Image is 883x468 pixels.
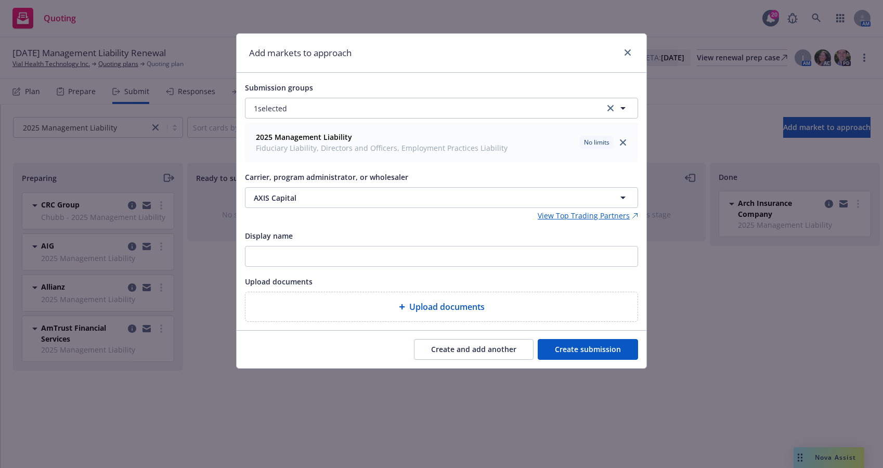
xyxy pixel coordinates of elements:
[245,231,293,241] span: Display name
[621,46,634,59] a: close
[256,142,508,153] span: Fiduciary Liability, Directors and Officers, Employment Practices Liability
[617,136,629,149] a: close
[538,339,638,360] button: Create submission
[245,277,313,287] span: Upload documents
[249,46,352,60] h1: Add markets to approach
[584,138,609,147] span: No limits
[245,98,638,119] button: 1selectedclear selection
[538,210,638,221] a: View Top Trading Partners
[414,339,534,360] button: Create and add another
[245,83,313,93] span: Submission groups
[245,292,638,322] div: Upload documents
[254,103,287,114] span: 1 selected
[604,102,617,114] a: clear selection
[409,301,485,313] span: Upload documents
[254,192,580,203] span: AXIS Capital
[245,172,408,182] span: Carrier, program administrator, or wholesaler
[245,187,638,208] button: AXIS Capital
[256,132,352,142] strong: 2025 Management Liability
